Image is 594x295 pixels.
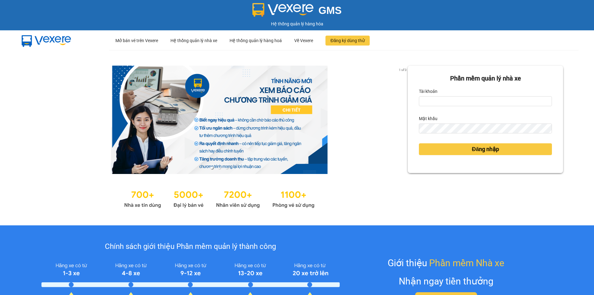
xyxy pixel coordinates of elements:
li: slide item 2 [218,167,221,169]
button: Đăng nhập [419,143,552,155]
img: logo 2 [252,3,314,17]
a: GMS [252,9,342,14]
input: Tài khoản [419,96,552,106]
button: Đăng ký dùng thử [325,36,370,46]
div: Mở bán vé trên Vexere [115,31,158,50]
span: GMS [318,5,342,16]
p: 1 of 3 [397,66,408,74]
label: Mật khẩu [419,114,437,124]
img: mbUUG5Q.png [15,30,77,51]
div: Phần mềm quản lý nhà xe [419,74,552,83]
label: Tài khoản [419,86,437,96]
li: slide item 1 [211,167,213,169]
span: Đăng ký dùng thử [330,37,365,44]
div: Giới thiệu [388,256,504,270]
input: Mật khẩu [419,124,552,133]
div: Hệ thống quản lý nhà xe [170,31,217,50]
div: Hệ thống quản lý hàng hoá [230,31,282,50]
div: Chính sách giới thiệu Phần mềm quản lý thành công [41,241,339,253]
img: Statistics.png [124,186,315,210]
span: Phần mềm Nhà xe [429,256,504,270]
li: slide item 3 [226,167,228,169]
span: Đăng nhập [472,145,499,154]
button: previous slide / item [31,66,40,174]
button: next slide / item [399,66,408,174]
div: Nhận ngay tiền thưởng [399,274,493,288]
div: Về Vexere [294,31,313,50]
div: Hệ thống quản lý hàng hóa [2,20,592,27]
